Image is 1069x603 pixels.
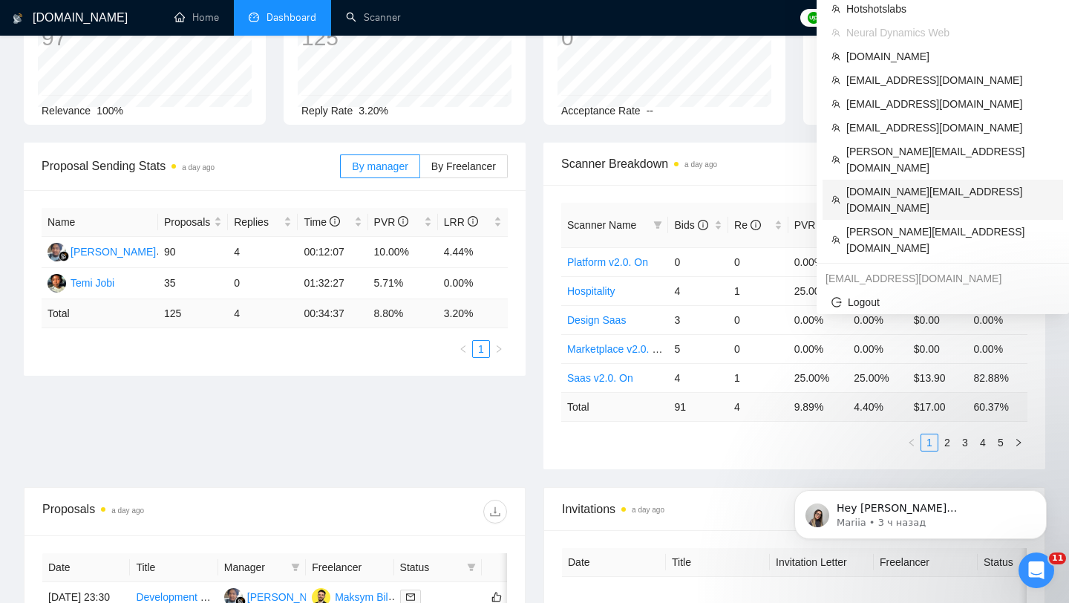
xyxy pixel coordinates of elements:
[56,495,240,506] a: Открыть в справочном центре
[111,506,144,515] time: a day ago
[398,216,408,226] span: info-circle
[224,590,333,602] a: AS[PERSON_NAME]
[831,123,840,132] span: team
[13,7,23,30] img: logo
[249,12,259,22] span: dashboard
[846,224,1054,256] span: [PERSON_NAME][EMAIL_ADDRESS][DOMAIN_NAME]
[228,299,298,328] td: 4
[130,553,218,582] th: Title
[158,299,228,328] td: 125
[267,11,316,24] span: Dashboard
[438,237,508,268] td: 4.44%
[438,268,508,299] td: 0.00%
[176,446,197,476] span: 😃
[99,446,120,476] span: 😞
[562,548,666,577] th: Date
[561,105,641,117] span: Acceptance Rate
[491,591,502,603] span: like
[352,160,408,172] span: By manager
[129,446,168,476] span: neutral face reaction
[788,276,849,305] td: 25.00%
[903,434,921,452] button: left
[48,245,156,257] a: AS[PERSON_NAME]
[464,556,479,578] span: filter
[261,6,287,33] div: Закрыть
[817,267,1069,290] div: vladyslavsharahov@gmail.com
[908,305,968,334] td: $0.00
[846,96,1054,112] span: [EMAIL_ADDRESS][DOMAIN_NAME]
[567,219,636,231] span: Scanner Name
[291,563,300,572] span: filter
[71,275,114,291] div: Temi Jobi
[48,276,114,288] a: TTemi Jobi
[18,431,279,448] div: Была ли полезна эта статья?
[908,392,968,421] td: $ 17.00
[921,434,938,451] a: 1
[751,220,761,230] span: info-circle
[668,276,728,305] td: 4
[467,563,476,572] span: filter
[346,11,401,24] a: searchScanner
[770,548,874,577] th: Invitation Letter
[848,363,908,392] td: 25.00%
[298,268,367,299] td: 01:32:27
[304,216,339,228] span: Time
[561,392,668,421] td: Total
[728,247,788,276] td: 0
[42,299,158,328] td: Total
[728,392,788,421] td: 4
[650,214,665,236] span: filter
[374,216,409,228] span: PVR
[288,556,303,578] span: filter
[562,500,1027,518] span: Invitations
[846,48,1054,65] span: [DOMAIN_NAME]
[306,553,393,582] th: Freelancer
[567,285,615,297] a: Hospitality
[312,590,388,602] a: MBMaksym Bil
[1014,438,1023,447] span: right
[908,334,968,363] td: $0.00
[483,500,507,524] button: download
[831,235,840,244] span: team
[728,305,788,334] td: 0
[59,251,69,261] img: gigradar-bm.png
[788,247,849,276] td: 0.00%
[490,340,508,358] li: Next Page
[42,208,158,237] th: Name
[957,434,973,451] a: 3
[301,105,353,117] span: Reply Rate
[431,160,496,172] span: By Freelancer
[368,237,438,268] td: 10.00%
[908,363,968,392] td: $13.90
[158,237,228,268] td: 90
[567,343,666,355] a: Marketplace v2.0. On
[831,195,840,204] span: team
[298,299,367,328] td: 00:34:37
[831,4,840,13] span: team
[567,372,633,384] a: Saas v2.0. On
[71,244,156,260] div: [PERSON_NAME]
[668,305,728,334] td: 3
[794,219,829,231] span: PVR
[400,559,461,576] span: Status
[158,208,228,237] th: Proposals
[684,160,717,169] time: a day ago
[668,247,728,276] td: 0
[939,434,955,451] a: 2
[174,11,219,24] a: homeHome
[848,392,908,421] td: 4.40 %
[846,143,1054,176] span: [PERSON_NAME][EMAIL_ADDRESS][DOMAIN_NAME]
[831,76,840,85] span: team
[298,237,367,268] td: 00:12:07
[788,392,849,421] td: 9.89 %
[974,434,992,452] li: 4
[632,506,664,514] time: a day ago
[848,334,908,363] td: 0.00%
[42,553,130,582] th: Date
[1010,434,1027,452] li: Next Page
[406,593,415,602] span: mail
[921,434,938,452] li: 1
[454,340,472,358] li: Previous Page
